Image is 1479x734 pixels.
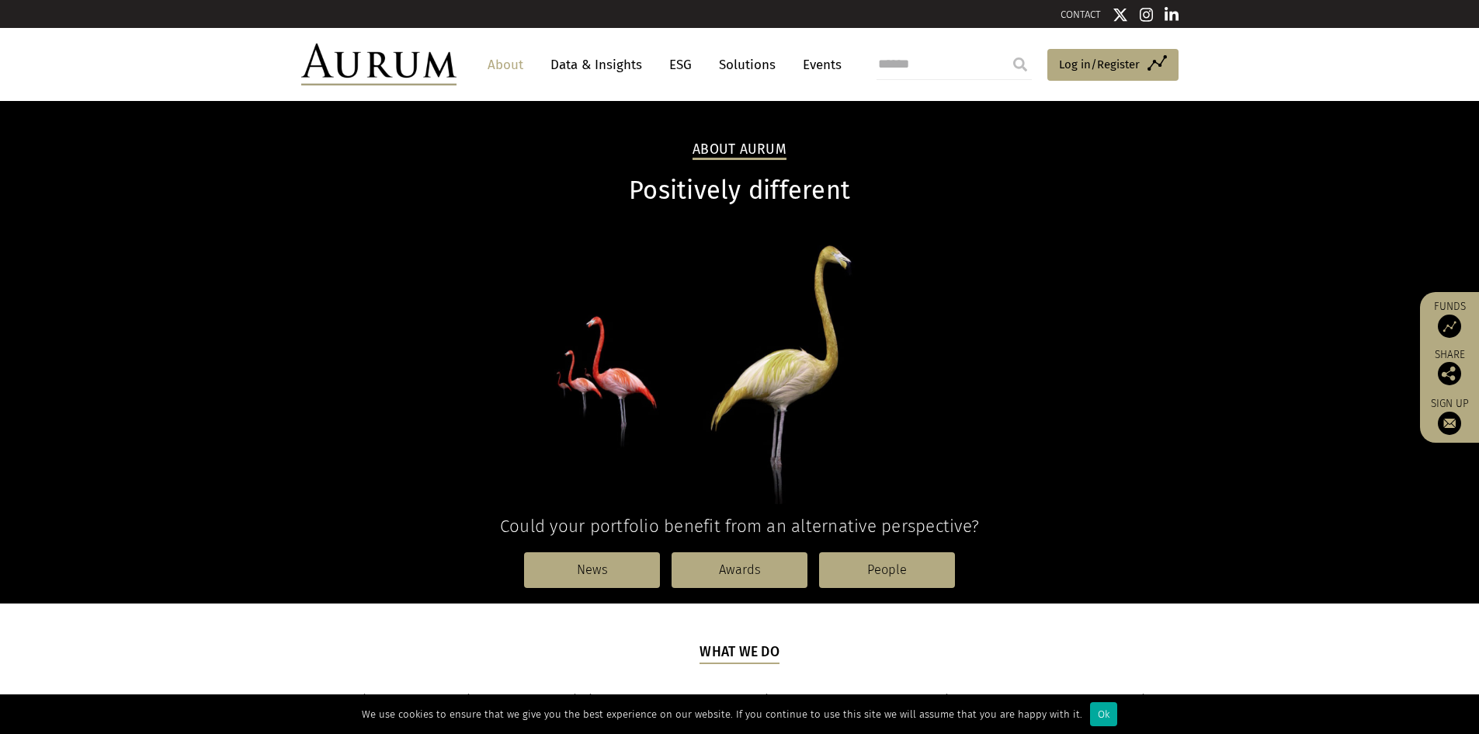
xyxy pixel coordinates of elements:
[700,642,779,664] h5: What we do
[693,141,786,160] h2: About Aurum
[1059,55,1140,74] span: Log in/Register
[480,50,531,79] a: About
[711,50,783,79] a: Solutions
[1428,300,1471,338] a: Funds
[1140,7,1154,23] img: Instagram icon
[1438,412,1461,435] img: Sign up to our newsletter
[661,50,700,79] a: ESG
[819,552,955,588] a: People
[1438,362,1461,385] img: Share this post
[1428,397,1471,435] a: Sign up
[543,50,650,79] a: Data & Insights
[301,176,1179,206] h1: Positively different
[1061,9,1101,20] a: CONTACT
[1438,315,1461,338] img: Access Funds
[301,516,1179,537] h4: Could your portfolio benefit from an alternative perspective?
[1428,350,1471,385] div: Share
[672,552,807,588] a: Awards
[315,692,1164,732] span: Aurum is a hedge fund investment specialist focused solely on selecting hedge funds and managing ...
[795,50,842,79] a: Events
[301,43,457,85] img: Aurum
[1005,49,1036,80] input: Submit
[524,552,660,588] a: News
[1165,7,1179,23] img: Linkedin icon
[1047,49,1179,82] a: Log in/Register
[1113,7,1128,23] img: Twitter icon
[1090,702,1117,726] div: Ok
